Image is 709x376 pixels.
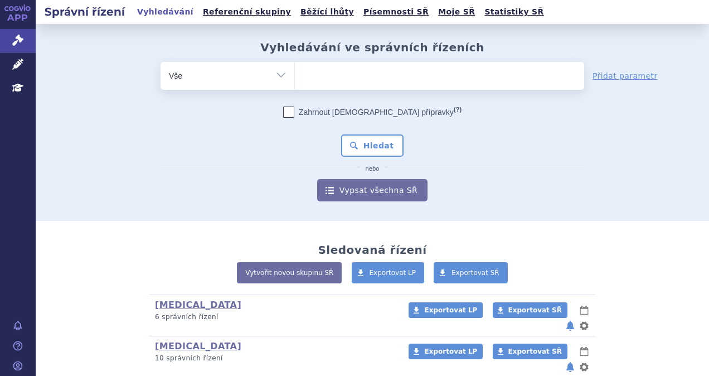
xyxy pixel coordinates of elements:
label: Zahrnout [DEMOGRAPHIC_DATA] přípravky [283,107,462,118]
a: Referenční skupiny [200,4,294,20]
a: Statistiky SŘ [481,4,547,20]
button: nastavení [579,360,590,374]
a: Exportovat SŘ [493,344,567,359]
a: Běžící lhůty [297,4,357,20]
a: Exportovat LP [352,262,425,283]
a: [MEDICAL_DATA] [155,341,241,351]
h2: Vyhledávání ve správních řízeních [260,41,484,54]
abbr: (?) [454,106,462,113]
a: Exportovat LP [409,302,483,318]
i: nebo [360,166,385,172]
a: Moje SŘ [435,4,478,20]
span: Exportovat SŘ [451,269,499,277]
a: Vytvořit novou skupinu SŘ [237,262,342,283]
a: [MEDICAL_DATA] [155,300,241,310]
span: Exportovat LP [370,269,416,277]
span: Exportovat SŘ [508,348,562,355]
button: notifikace [565,319,576,332]
span: Exportovat LP [424,306,477,314]
a: Písemnosti SŘ [360,4,432,20]
span: Exportovat SŘ [508,306,562,314]
a: Exportovat LP [409,344,483,359]
button: lhůty [579,345,590,358]
a: Vyhledávání [134,4,197,20]
a: Exportovat SŘ [493,302,567,318]
button: Hledat [341,134,404,157]
h2: Sledovaná řízení [318,243,426,257]
button: lhůty [579,303,590,317]
span: Exportovat LP [424,348,477,355]
a: Exportovat SŘ [434,262,508,283]
button: nastavení [579,319,590,332]
a: Přidat parametr [593,70,658,81]
p: 6 správních řízení [155,312,394,322]
button: notifikace [565,360,576,374]
h2: Správní řízení [36,4,134,20]
a: Vypsat všechna SŘ [317,179,428,201]
p: 10 správních řízení [155,354,394,363]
